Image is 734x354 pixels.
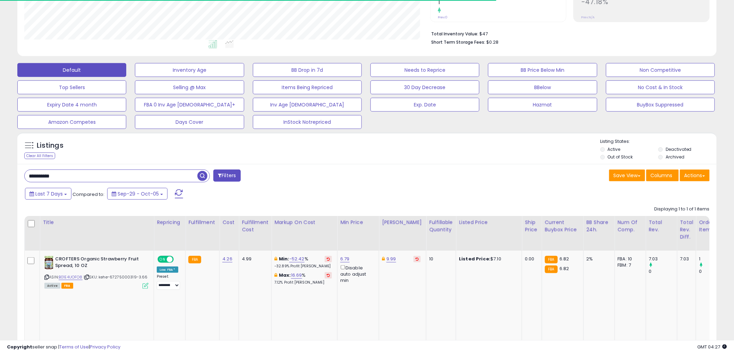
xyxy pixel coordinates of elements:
button: Inv Age [DEMOGRAPHIC_DATA] [253,98,362,112]
a: 16.69 [291,272,302,279]
b: Short Term Storage Fees: [431,39,485,45]
span: All listings currently available for purchase on Amazon [44,283,60,289]
span: 2025-10-13 04:27 GMT [698,344,727,350]
div: Clear All Filters [24,153,55,159]
div: $7.10 [459,256,517,262]
button: Sep-29 - Oct-05 [107,188,168,200]
div: ASIN: [44,256,148,288]
div: Preset: [157,274,180,290]
i: Revert to store-level Max Markup [327,274,330,277]
button: Last 7 Days [25,188,71,200]
button: Exp. Date [370,98,479,112]
a: Privacy Policy [90,344,120,350]
label: Deactivated [666,146,692,152]
span: 6.82 [560,265,569,272]
button: Days Cover [135,115,244,129]
button: No Cost & In Stock [606,80,715,94]
div: Total Rev. [649,219,674,233]
div: % [274,256,332,269]
div: Title [43,219,151,226]
button: Columns [646,170,679,181]
p: Listing States: [600,138,717,145]
div: Low. FBA * [157,267,178,273]
a: B01E4UOFO8 [59,274,83,280]
div: 2% [587,256,609,262]
div: Fulfillable Quantity [429,219,453,233]
label: Active [608,146,621,152]
small: FBA [188,256,201,264]
label: Out of Stock [608,154,633,160]
div: 0 [649,268,677,275]
button: Actions [680,170,710,181]
div: Repricing [157,219,182,226]
strong: Copyright [7,344,32,350]
button: BB Price Below Min [488,63,597,77]
small: FBA [545,266,558,273]
i: Revert to store-level Dynamic Max Price [416,257,419,261]
button: Save View [609,170,645,181]
b: Max: [279,272,291,278]
span: Compared to: [72,191,104,198]
a: -52.42 [289,256,305,262]
b: Listed Price: [459,256,490,262]
button: BB Drop in 7d [253,63,362,77]
span: ON [158,257,167,262]
img: 516G0smXWNL._SL40_.jpg [44,256,53,270]
div: 10 [429,256,451,262]
div: 0.00 [525,256,536,262]
span: FBA [61,283,73,289]
div: Min Price [340,219,376,226]
div: Ordered Items [699,219,724,233]
div: Markup on Cost [274,219,334,226]
div: % [274,272,332,285]
th: The percentage added to the cost of goods (COGS) that forms the calculator for Min & Max prices. [272,216,338,251]
small: Prev: N/A [581,15,595,19]
div: Cost [222,219,236,226]
div: [PERSON_NAME] [382,219,423,226]
p: -32.89% Profit [PERSON_NAME] [274,264,332,269]
label: Archived [666,154,684,160]
span: OFF [173,257,184,262]
div: seller snap | | [7,344,120,351]
div: FBM: 7 [618,262,641,268]
a: 4.26 [222,256,232,262]
div: 1 [699,256,727,262]
div: Listed Price [459,219,519,226]
button: FBA 0 Inv Age [DEMOGRAPHIC_DATA]+ [135,98,244,112]
button: Inventory Age [135,63,244,77]
button: Filters [213,170,240,182]
b: Min: [279,256,289,262]
button: InStock Notrepriced [253,115,362,129]
span: $0.28 [486,39,498,45]
div: Fulfillment Cost [242,219,268,233]
span: Last 7 Days [35,190,63,197]
div: Current Buybox Price [545,219,581,233]
button: BBelow [488,80,597,94]
button: Expiry Date 4 month [17,98,126,112]
span: | SKU: kehe-67275000319-3.66 [84,274,148,280]
button: Selling @ Max [135,80,244,94]
button: Amazon Competes [17,115,126,129]
div: Disable auto adjust min [340,264,374,284]
button: Hazmat [488,98,597,112]
small: FBA [545,256,558,264]
div: 7.03 [649,256,677,262]
p: 7.12% Profit [PERSON_NAME] [274,280,332,285]
div: Num of Comp. [618,219,643,233]
b: CROFTERS Organic Strawberry Fruit Spread, 10 OZ [55,256,139,270]
button: Default [17,63,126,77]
div: Fulfillment [188,219,216,226]
h5: Listings [37,141,63,150]
div: BB Share 24h. [587,219,612,233]
button: Items Being Repriced [253,80,362,94]
i: Revert to store-level Min Markup [327,257,330,261]
i: This overrides the store level min markup for this listing [274,257,277,261]
div: Ship Price [525,219,539,233]
button: Top Sellers [17,80,126,94]
a: Terms of Use [59,344,89,350]
span: 6.82 [560,256,569,262]
i: This overrides the store level max markup for this listing [274,273,277,277]
small: Prev: 0 [438,15,447,19]
div: FBA: 10 [618,256,641,262]
button: BuyBox Suppressed [606,98,715,112]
